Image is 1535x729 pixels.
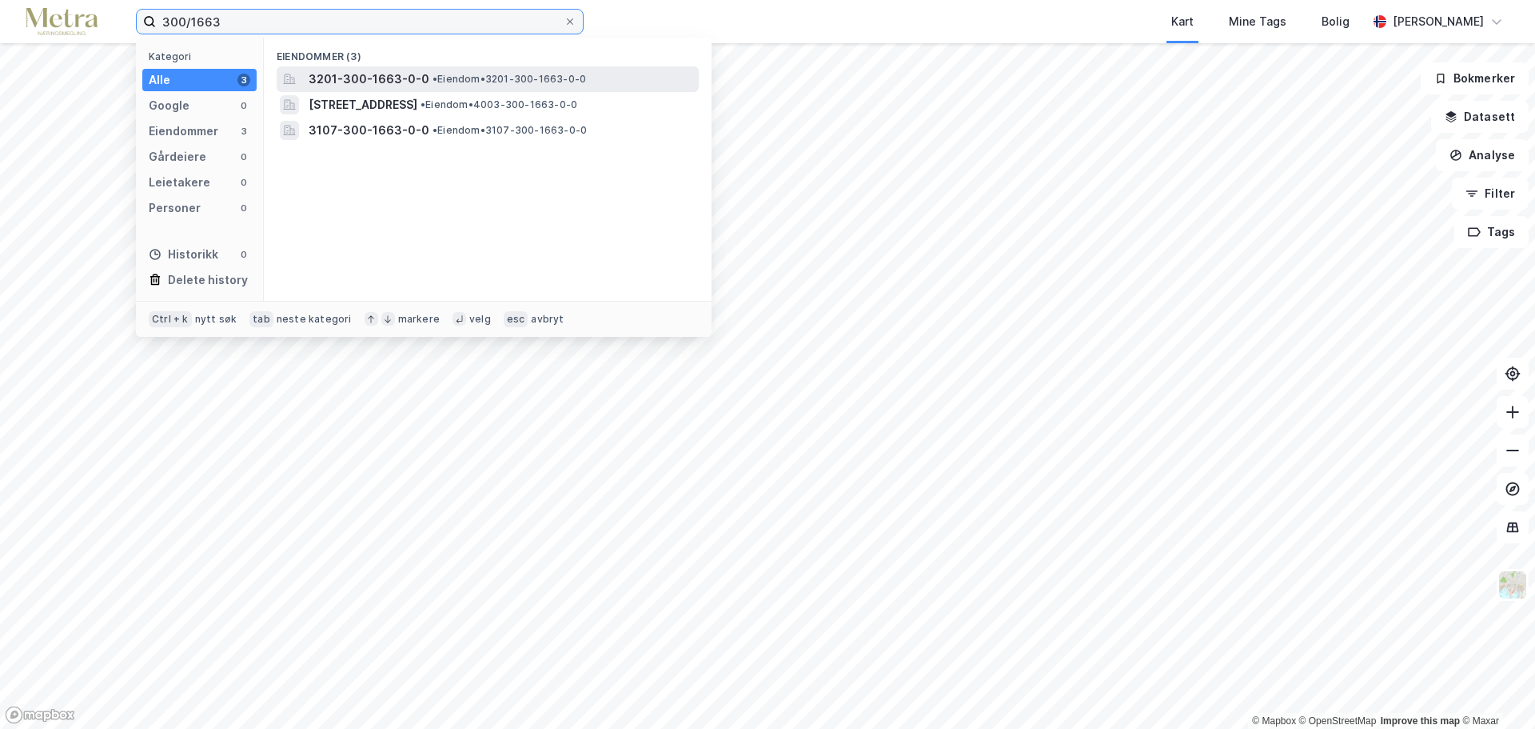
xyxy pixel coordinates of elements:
div: tab [249,311,273,327]
div: Ctrl + k [149,311,192,327]
img: Z [1497,570,1528,600]
div: Bolig [1322,12,1350,31]
div: Gårdeiere [149,147,206,166]
button: Analyse [1436,139,1529,171]
div: 3 [237,125,250,138]
span: [STREET_ADDRESS] [309,95,417,114]
a: OpenStreetMap [1299,715,1377,727]
div: Kart [1171,12,1194,31]
div: 0 [237,202,250,214]
div: 0 [237,176,250,189]
div: 0 [237,150,250,163]
button: Datasett [1431,101,1529,133]
div: [PERSON_NAME] [1393,12,1484,31]
a: Improve this map [1381,715,1460,727]
span: Eiendom • 3107-300-1663-0-0 [433,124,587,137]
div: Eiendommer (3) [264,38,712,66]
div: markere [398,313,440,326]
input: Søk på adresse, matrikkel, gårdeiere, leietakere eller personer [156,10,564,34]
div: Alle [149,70,170,90]
button: Filter [1452,178,1529,210]
div: avbryt [531,313,564,326]
img: metra-logo.256734c3b2bbffee19d4.png [26,8,98,36]
div: Historikk [149,245,218,264]
div: Leietakere [149,173,210,192]
a: Mapbox homepage [5,706,75,724]
div: Kontrollprogram for chat [1455,652,1535,729]
a: Mapbox [1252,715,1296,727]
div: 0 [237,99,250,112]
span: • [421,98,425,110]
div: 3 [237,74,250,86]
button: Tags [1454,216,1529,248]
button: Bokmerker [1421,62,1529,94]
div: 0 [237,248,250,261]
div: Mine Tags [1229,12,1286,31]
div: Google [149,96,189,115]
span: 3107-300-1663-0-0 [309,121,429,140]
div: Delete history [168,270,248,290]
div: Personer [149,198,201,218]
div: esc [504,311,528,327]
div: neste kategori [277,313,352,326]
span: Eiendom • 4003-300-1663-0-0 [421,98,577,111]
iframe: Chat Widget [1455,652,1535,729]
div: Kategori [149,50,257,62]
div: Eiendommer [149,122,218,141]
span: • [433,73,437,85]
span: 3201-300-1663-0-0 [309,70,429,89]
span: • [433,124,437,136]
div: velg [469,313,491,326]
div: nytt søk [195,313,237,326]
span: Eiendom • 3201-300-1663-0-0 [433,73,586,86]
